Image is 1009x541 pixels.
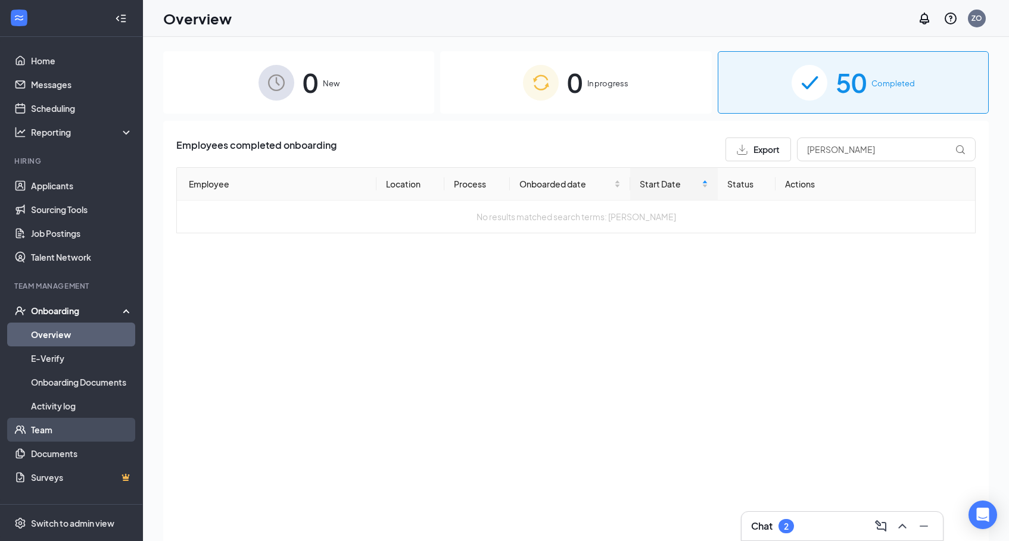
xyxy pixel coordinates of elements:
[176,137,337,161] span: Employees completed onboarding
[115,12,127,24] svg: Collapse
[14,281,130,291] div: Team Management
[323,77,340,89] span: New
[797,137,976,161] input: Search by Name, Job Posting, or Process
[31,418,133,442] a: Team
[31,198,133,221] a: Sourcing Tools
[31,323,133,346] a: Overview
[895,519,910,533] svg: ChevronUp
[177,168,376,201] th: Employee
[519,177,612,190] span: Onboarded date
[31,174,133,198] a: Applicants
[917,519,931,533] svg: Minimize
[31,221,133,245] a: Job Postings
[753,145,780,154] span: Export
[725,137,791,161] button: Export
[914,517,933,536] button: Minimize
[640,177,699,190] span: Start Date
[31,73,133,96] a: Messages
[14,156,130,166] div: Hiring
[31,394,133,418] a: Activity log
[31,517,114,529] div: Switch to admin view
[14,126,26,138] svg: Analysis
[587,77,628,89] span: In progress
[31,49,133,73] a: Home
[751,520,773,533] h3: Chat
[784,521,789,531] div: 2
[917,11,932,26] svg: Notifications
[871,517,890,536] button: ComposeMessage
[871,77,915,89] span: Completed
[376,168,444,201] th: Location
[718,168,776,201] th: Status
[510,168,630,201] th: Onboarded date
[303,62,318,103] span: 0
[31,346,133,370] a: E-Verify
[874,519,888,533] svg: ComposeMessage
[968,501,997,529] div: Open Intercom Messenger
[31,370,133,394] a: Onboarding Documents
[567,62,583,103] span: 0
[13,12,25,24] svg: WorkstreamLogo
[444,168,509,201] th: Process
[31,126,133,138] div: Reporting
[31,245,133,269] a: Talent Network
[836,62,867,103] span: 50
[163,8,232,29] h1: Overview
[776,168,975,201] th: Actions
[177,201,975,233] td: No results matched search terms: [PERSON_NAME]
[31,442,133,465] a: Documents
[14,305,26,317] svg: UserCheck
[893,517,912,536] button: ChevronUp
[31,96,133,120] a: Scheduling
[14,517,26,529] svg: Settings
[31,465,133,489] a: SurveysCrown
[31,305,123,317] div: Onboarding
[971,13,982,23] div: ZO
[943,11,958,26] svg: QuestionInfo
